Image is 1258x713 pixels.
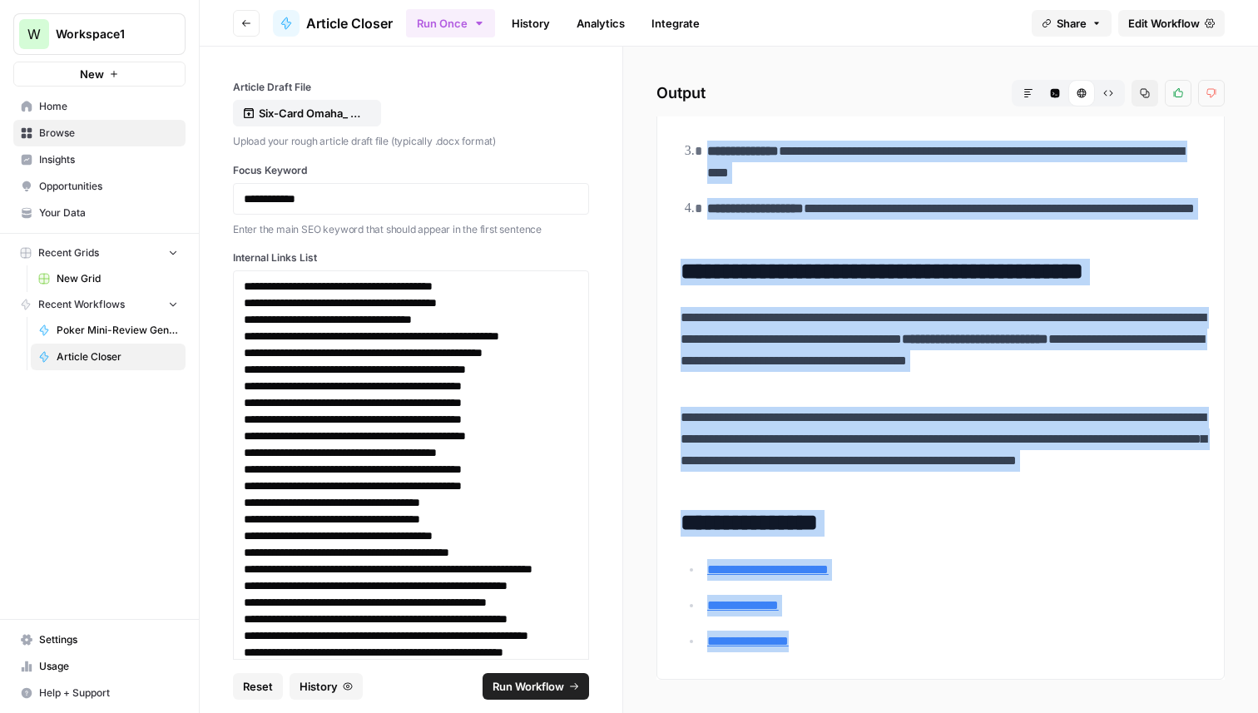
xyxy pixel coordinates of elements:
p: Enter the main SEO keyword that should appear in the first sentence [233,221,589,238]
a: New Grid [31,265,186,292]
span: Your Data [39,205,178,220]
button: Run Workflow [483,673,589,700]
a: Analytics [567,10,635,37]
p: Six-Card Omaha_ Poker's Wildest Variant on the Rise.docx [259,105,365,121]
a: Insights [13,146,186,173]
span: Article Closer [57,349,178,364]
button: Help + Support [13,680,186,706]
a: Opportunities [13,173,186,200]
button: Run Once [406,9,495,37]
p: Upload your rough article draft file (typically .docx format) [233,133,589,150]
span: Edit Workflow [1128,15,1200,32]
span: Reset [243,678,273,695]
button: Recent Grids [13,240,186,265]
span: Poker Mini-Review Generator [57,323,178,338]
span: Help + Support [39,686,178,701]
span: Home [39,99,178,114]
span: Workspace1 [56,26,156,42]
a: Usage [13,653,186,680]
span: New [80,66,104,82]
button: New [13,62,186,87]
a: Settings [13,626,186,653]
span: Recent Grids [38,245,99,260]
h2: Output [656,80,1225,106]
button: Workspace: Workspace1 [13,13,186,55]
button: Share [1032,10,1112,37]
a: Home [13,93,186,120]
label: Internal Links List [233,250,589,265]
span: Settings [39,632,178,647]
span: Usage [39,659,178,674]
span: History [300,678,338,695]
span: Article Closer [306,13,393,33]
a: Article Closer [31,344,186,370]
a: Your Data [13,200,186,226]
a: Poker Mini-Review Generator [31,317,186,344]
label: Focus Keyword [233,163,589,178]
span: Browse [39,126,178,141]
button: Reset [233,673,283,700]
button: History [290,673,363,700]
span: Recent Workflows [38,297,125,312]
span: Share [1057,15,1087,32]
button: Six-Card Omaha_ Poker's Wildest Variant on the Rise.docx [233,100,381,126]
span: W [27,24,41,44]
a: Article Closer [273,10,393,37]
label: Article Draft File [233,80,589,95]
span: Opportunities [39,179,178,194]
button: Recent Workflows [13,292,186,317]
a: History [502,10,560,37]
span: Insights [39,152,178,167]
a: Browse [13,120,186,146]
span: Run Workflow [493,678,564,695]
span: New Grid [57,271,178,286]
a: Integrate [641,10,710,37]
a: Edit Workflow [1118,10,1225,37]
